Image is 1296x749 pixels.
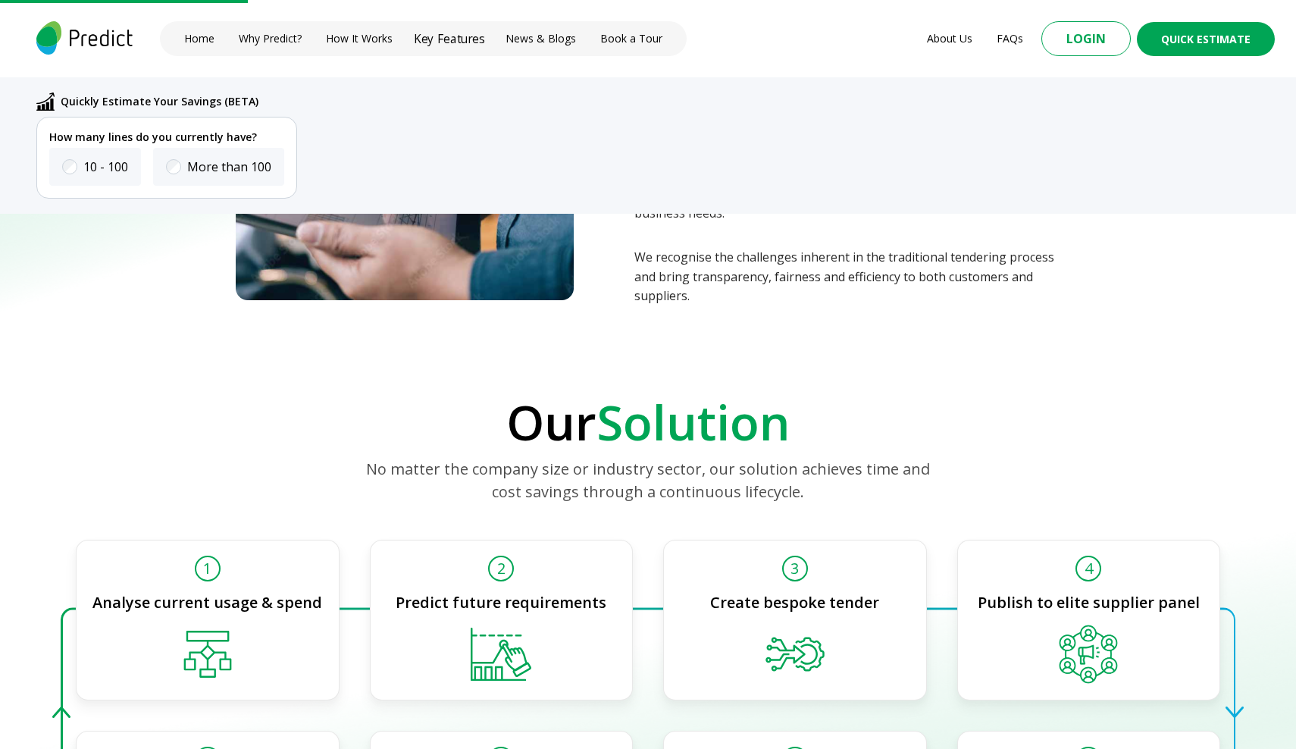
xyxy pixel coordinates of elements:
[33,21,136,55] img: logo
[52,396,1244,449] p: Our
[1058,624,1119,685] img: solution-card
[36,92,55,111] img: abc
[765,624,825,685] img: solution-card
[506,31,576,46] a: News & Blogs
[596,389,790,455] span: Solution
[782,556,808,581] span: 3
[49,130,284,145] p: How many lines do you currently have?
[177,624,238,685] img: solution-card
[634,248,1060,306] p: We recognise the challenges inherent in the traditional tendering process and bring transparency,...
[997,31,1023,46] a: FAQs
[1137,22,1275,56] button: Quick Estimate
[927,31,972,46] a: About Us
[92,594,322,612] p: Analyse current usage & spend
[600,31,662,46] a: Book a Tour
[184,31,214,46] a: Home
[710,594,879,612] p: Create bespoke tender
[326,31,393,46] a: How It Works
[1075,556,1101,581] span: 4
[83,158,128,176] label: 10 - 100
[396,594,606,612] p: Predict future requirements
[414,30,485,47] a: Key Features
[187,158,271,176] label: More than 100
[195,556,221,581] span: 1
[239,31,302,46] a: Why Predict?
[1041,21,1131,56] button: Login
[61,93,258,110] p: Quickly Estimate Your Savings (BETA)
[471,624,531,685] img: solution-card
[978,594,1200,612] p: Publish to elite supplier panel
[350,458,947,503] p: No matter the company size or industry sector, our solution achieves time and cost savings throug...
[488,556,514,581] span: 2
